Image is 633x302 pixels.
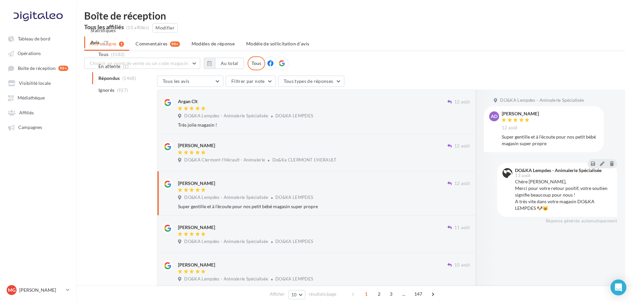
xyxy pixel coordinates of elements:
a: Affiliés [4,106,72,118]
span: DO&KA LEMPDES [275,195,313,200]
span: Tous [98,51,108,58]
div: Argan Clt [178,98,198,105]
span: 11 août [454,225,470,231]
span: ... [399,289,409,299]
a: Visibilité locale [4,77,72,89]
a: Campagnes [4,121,72,133]
span: Tous types de réponses [284,78,333,84]
span: DO&KA LEMPDES [275,276,313,281]
a: Médiathèque [4,91,72,103]
span: 12 août [454,143,470,149]
div: [PERSON_NAME] [502,111,539,116]
span: DO&KA Lempdes - Animalerie Spécialisée [184,113,268,119]
button: Tous types de réponses [278,76,344,87]
span: En attente [98,63,121,70]
span: 12 août [454,99,470,105]
span: Campagnes [18,125,42,130]
span: Do&Ka CLERMONT L'HERAULT [272,157,337,162]
span: 10 [291,292,297,297]
span: Visibilité locale [19,80,51,86]
span: 3 [386,289,396,299]
button: Modifier [152,23,178,32]
span: DO&KA LEMPDES [275,239,313,244]
span: DO&KA Lempdes - Animalerie Spécialisée [184,239,268,245]
span: Statistiques [90,28,116,33]
span: Ignorés [98,87,114,93]
span: 13 août [515,173,531,178]
div: Boîte de réception [84,11,625,21]
div: 99+ [58,66,68,71]
span: DO&KA Lempdes - Animalerie Spécialisée [184,195,268,201]
div: [PERSON_NAME] [178,142,215,149]
span: (927) [117,88,128,93]
button: 10 [288,290,305,299]
span: DO&KA Lempdes - Animalerie Spécialisée [184,276,268,282]
div: DO&KA Lempdes - Animalerie Spécialisée [515,168,602,173]
span: Afficher [270,291,285,297]
div: [PERSON_NAME] [178,262,215,268]
button: Au total [215,58,244,69]
span: Boîte de réception [18,65,56,71]
button: Filtrer par note [226,76,276,87]
span: résultats/page [309,291,336,297]
div: Super gentille et à l’écoute pour nos petit bébé magasin super propre [178,203,470,210]
div: [PERSON_NAME] [178,224,215,231]
div: Tous [248,56,265,70]
div: Super gentille et à l’écoute pour nos petit bébé magasin super propre [502,134,599,147]
button: Au total [204,58,244,69]
span: (1582) [111,52,125,57]
span: 1 [361,289,372,299]
span: DO&KA Lempdes - Animalerie Spécialisée [500,97,584,103]
a: Boîte de réception 99+ [4,62,72,74]
div: Open Intercom Messenger [610,279,626,295]
span: DO&KA Clermont-l'Hérault - Animalerie [184,157,265,163]
div: Très bon accueil très bons conseils . Je recommande vivement ce magasin à toutes les personnes qu... [178,285,470,291]
div: Très jolie magasin ! [178,122,470,128]
span: 2 [374,289,384,299]
span: Opérations [18,51,41,56]
span: MG [8,287,16,293]
p: [PERSON_NAME] [19,287,63,293]
span: Médiathèque [18,95,45,101]
span: AD [491,113,497,120]
div: Chère [PERSON_NAME], Merci pour votre retour positif, votre soutien signifie beaucoup pour nous !... [515,178,612,211]
span: 10 août [454,262,470,268]
button: Tous les avis [157,76,223,87]
span: 147 [412,289,425,299]
span: 12 août [502,125,517,131]
span: Modèle de sollicitation d’avis [246,41,310,46]
span: (1) [123,64,129,69]
div: Réponse générée automatiquement [497,218,617,224]
a: MG [PERSON_NAME] [5,284,71,296]
span: Tableau de bord [18,36,50,41]
span: 12 août [454,181,470,187]
div: 99+ [170,41,180,47]
span: Affiliés [19,110,34,115]
span: Tous les avis [163,78,190,84]
span: Modèles de réponse [192,41,235,46]
a: Tableau de bord [4,32,72,44]
span: DO&KA LEMPDES [275,113,313,118]
div: [PERSON_NAME] [178,180,215,187]
a: Opérations [4,47,72,59]
div: Tous les affiliés [84,24,124,30]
